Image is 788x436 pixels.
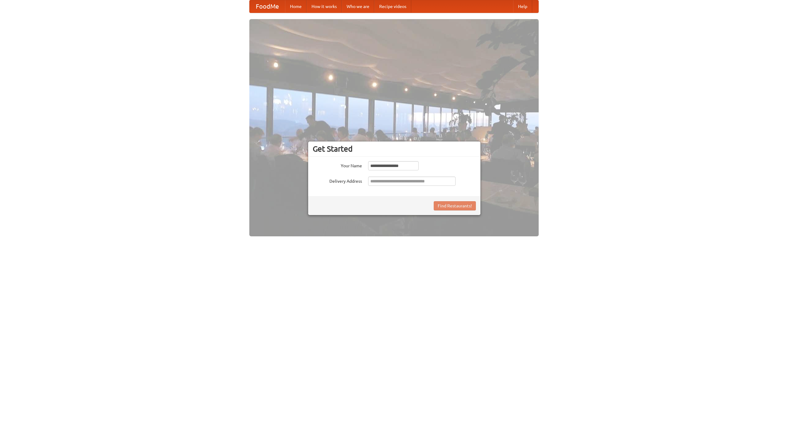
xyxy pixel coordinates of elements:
a: Help [513,0,532,13]
a: How it works [307,0,342,13]
a: Recipe videos [374,0,411,13]
a: Home [285,0,307,13]
button: Find Restaurants! [434,201,476,210]
label: Your Name [313,161,362,169]
a: Who we are [342,0,374,13]
a: FoodMe [250,0,285,13]
h3: Get Started [313,144,476,153]
label: Delivery Address [313,177,362,184]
